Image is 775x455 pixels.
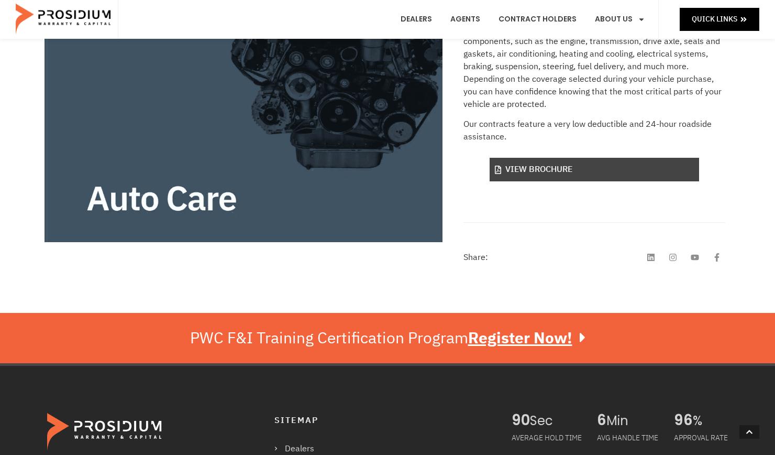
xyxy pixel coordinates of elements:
[597,413,606,429] span: 6
[674,429,728,447] div: APPROVAL RATE
[680,8,759,30] a: Quick Links
[463,253,488,262] h4: Share:
[530,413,582,429] span: Sec
[512,413,530,429] span: 90
[274,413,491,428] h4: Sitemap
[674,413,693,429] span: 96
[463,118,725,143] p: Our contracts feature a very low deductible and 24-hour roadside assistance.
[463,10,725,111] p: From basic Powertrain protection to Maximum exclusionary coverage, we have you covered. Our contr...
[597,429,658,447] div: AVG HANDLE TIME
[490,158,699,181] a: View Brochure
[606,413,658,429] span: Min
[692,13,737,26] span: Quick Links
[190,329,585,348] div: PWC F&I Training Certification Program
[468,326,572,350] u: Register Now!
[512,429,582,447] div: AVERAGE HOLD TIME
[693,413,728,429] span: %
